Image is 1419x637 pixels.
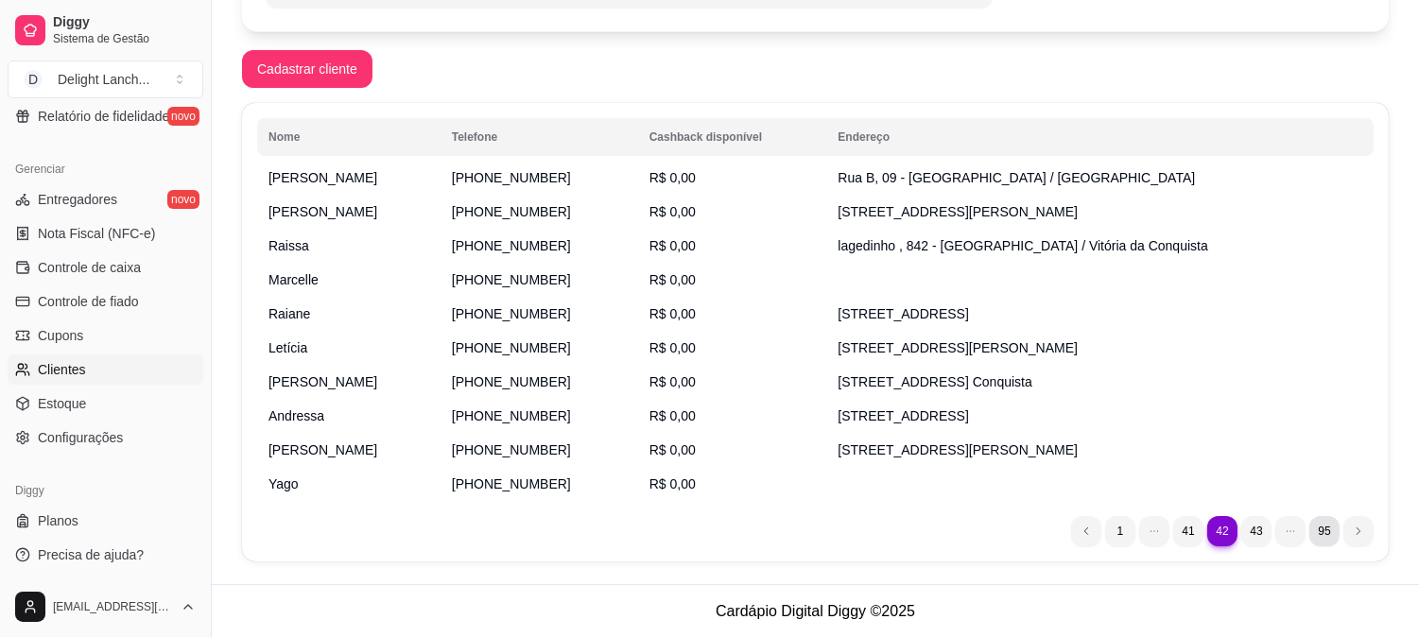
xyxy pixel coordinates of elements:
button: Select a team [8,60,203,98]
li: pagination item 42 active [1207,516,1237,546]
span: [PHONE_NUMBER] [452,238,571,253]
span: R$ 0,00 [649,204,696,219]
span: [STREET_ADDRESS][PERSON_NAME] [838,442,1078,457]
span: R$ 0,00 [649,374,696,389]
a: Precisa de ajuda? [8,540,203,570]
a: Estoque [8,388,203,419]
span: Planos [38,511,78,530]
span: Yago [268,476,299,491]
span: [PHONE_NUMBER] [452,204,571,219]
span: R$ 0,00 [649,442,696,457]
span: R$ 0,00 [649,272,696,287]
span: Raissa [268,238,309,253]
span: Entregadores [38,190,117,209]
span: Controle de caixa [38,258,141,277]
span: R$ 0,00 [649,476,696,491]
span: [PHONE_NUMBER] [452,476,571,491]
nav: pagination navigation [1062,507,1383,556]
span: Letícia [268,340,307,355]
span: [STREET_ADDRESS] Conquista [838,374,1031,389]
span: Configurações [38,428,123,447]
span: R$ 0,00 [649,238,696,253]
span: [PERSON_NAME] [268,170,377,185]
th: Endereço [826,118,1374,156]
a: Configurações [8,422,203,453]
span: [PHONE_NUMBER] [452,170,571,185]
span: [STREET_ADDRESS] [838,306,968,321]
span: R$ 0,00 [649,408,696,423]
th: Cashback disponível [638,118,827,156]
span: [PHONE_NUMBER] [452,374,571,389]
li: previous page button [1071,516,1101,546]
span: Controle de fiado [38,292,139,311]
span: Clientes [38,360,86,379]
span: [STREET_ADDRESS] [838,408,968,423]
li: pagination item 41 [1173,516,1203,546]
span: [PHONE_NUMBER] [452,272,571,287]
span: [PHONE_NUMBER] [452,306,571,321]
span: [PHONE_NUMBER] [452,340,571,355]
span: [PHONE_NUMBER] [452,408,571,423]
th: Nome [257,118,441,156]
a: Clientes [8,354,203,385]
button: [EMAIL_ADDRESS][DOMAIN_NAME] [8,584,203,629]
div: Delight Lanch ... [58,70,149,89]
span: R$ 0,00 [649,306,696,321]
div: Gerenciar [8,154,203,184]
span: [PHONE_NUMBER] [452,442,571,457]
li: next page button [1343,516,1374,546]
div: Diggy [8,475,203,506]
li: pagination item 95 [1309,516,1340,546]
span: [STREET_ADDRESS][PERSON_NAME] [838,204,1078,219]
span: Precisa de ajuda? [38,545,144,564]
span: Nota Fiscal (NFC-e) [38,224,155,243]
span: [PERSON_NAME] [268,374,377,389]
span: [PERSON_NAME] [268,204,377,219]
a: Controle de caixa [8,252,203,283]
span: Sistema de Gestão [53,31,196,46]
li: dots element [1139,516,1169,546]
button: Cadastrar cliente [242,50,372,88]
span: Rua B, 09 - [GEOGRAPHIC_DATA] / [GEOGRAPHIC_DATA] [838,170,1195,185]
a: Relatório de fidelidadenovo [8,101,203,131]
li: pagination item 43 [1241,516,1272,546]
span: D [24,70,43,89]
li: pagination item 1 [1105,516,1135,546]
span: Diggy [53,14,196,31]
th: Telefone [441,118,638,156]
a: DiggySistema de Gestão [8,8,203,53]
a: Entregadoresnovo [8,184,203,215]
li: dots element [1275,516,1306,546]
span: Estoque [38,394,86,413]
a: Controle de fiado [8,286,203,317]
span: [PERSON_NAME] [268,442,377,457]
span: Raiane [268,306,310,321]
span: Andressa [268,408,324,423]
span: Cupons [38,326,83,345]
a: Planos [8,506,203,536]
span: R$ 0,00 [649,340,696,355]
span: Marcelle [268,272,319,287]
span: [STREET_ADDRESS][PERSON_NAME] [838,340,1078,355]
span: R$ 0,00 [649,170,696,185]
a: Nota Fiscal (NFC-e) [8,218,203,249]
span: [EMAIL_ADDRESS][DOMAIN_NAME] [53,599,173,614]
span: Relatório de fidelidade [38,107,169,126]
a: Cupons [8,320,203,351]
span: lagedinho , 842 - [GEOGRAPHIC_DATA] / Vitória da Conquista [838,238,1207,253]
